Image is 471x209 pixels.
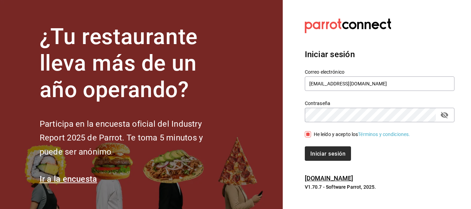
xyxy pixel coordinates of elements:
[310,150,345,157] font: Iniciar sesión
[358,132,410,137] a: Términos y condiciones.
[314,132,358,137] font: He leído y acepto los
[305,76,454,91] input: Ingresa tu correo electrónico
[305,69,344,75] font: Correo electrónico
[305,184,376,190] font: V1.70.7 - Software Parrot, 2025.
[40,119,203,157] font: Participa en la encuesta oficial del Industry Report 2025 de Parrot. Te toma 5 minutos y puede se...
[305,101,330,106] font: Contraseña
[305,175,353,182] a: [DOMAIN_NAME]
[305,146,351,161] button: Iniciar sesión
[40,174,97,184] a: Ir a la encuesta
[305,50,355,59] font: Iniciar sesión
[439,109,450,121] button: campo de contraseña
[40,24,198,103] font: ¿Tu restaurante lleva más de un año operando?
